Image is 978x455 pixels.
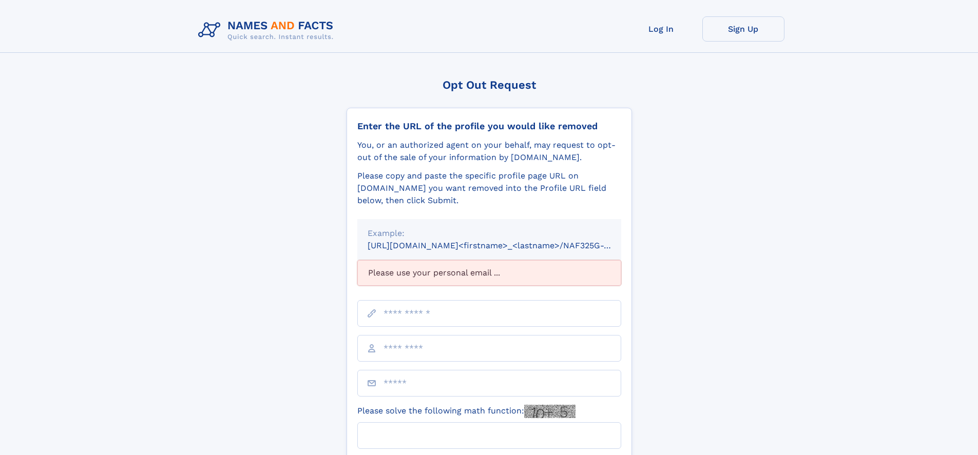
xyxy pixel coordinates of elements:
div: Please use your personal email ... [357,260,621,286]
a: Log In [620,16,702,42]
div: Please copy and paste the specific profile page URL on [DOMAIN_NAME] you want removed into the Pr... [357,170,621,207]
div: Enter the URL of the profile you would like removed [357,121,621,132]
a: Sign Up [702,16,784,42]
div: Opt Out Request [347,78,632,91]
div: Example: [368,227,611,240]
div: You, or an authorized agent on your behalf, may request to opt-out of the sale of your informatio... [357,139,621,164]
label: Please solve the following math function: [357,405,576,418]
img: Logo Names and Facts [194,16,342,44]
small: [URL][DOMAIN_NAME]<firstname>_<lastname>/NAF325G-xxxxxxxx [368,241,641,250]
